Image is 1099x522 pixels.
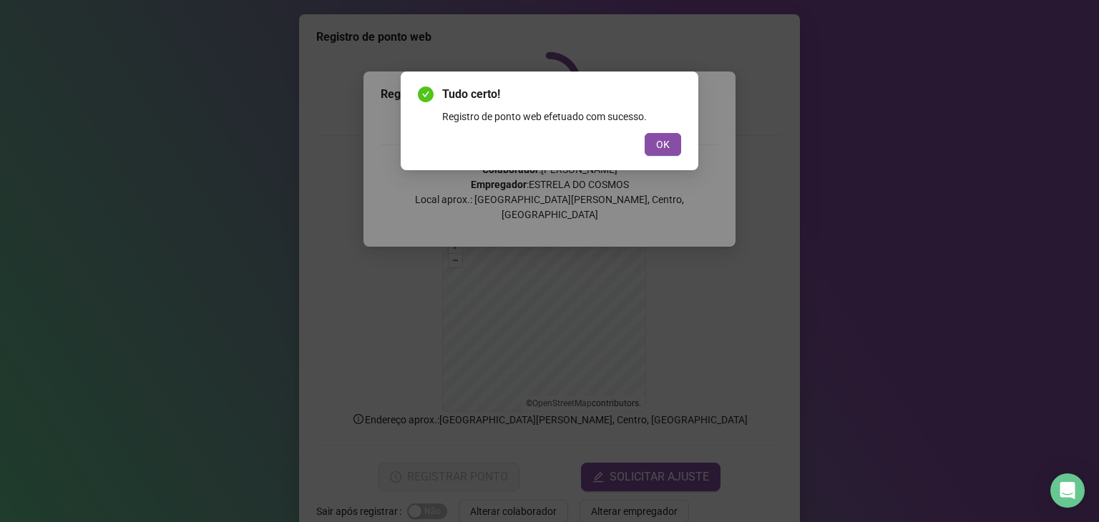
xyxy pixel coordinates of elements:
[656,137,670,152] span: OK
[418,87,434,102] span: check-circle
[1050,473,1085,508] div: Open Intercom Messenger
[645,133,681,156] button: OK
[442,86,681,103] span: Tudo certo!
[442,109,681,124] div: Registro de ponto web efetuado com sucesso.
